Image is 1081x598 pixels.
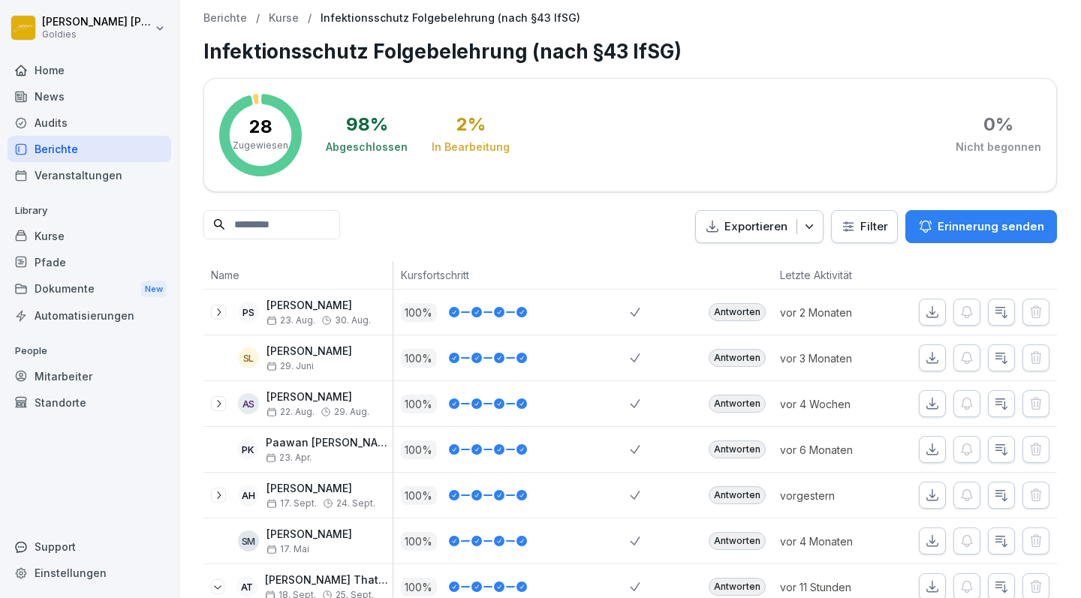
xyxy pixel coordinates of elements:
[336,498,375,509] span: 24. Sept.
[8,302,171,329] a: Automatisierungen
[401,303,437,322] p: 100 %
[401,395,437,413] p: 100 %
[236,576,257,597] div: AT
[8,275,171,303] div: Dokumente
[266,391,369,404] p: [PERSON_NAME]
[321,12,580,25] p: Infektionsschutz Folgebelehrung (nach §43 IfSG)
[709,578,766,596] div: Antworten
[266,345,352,358] p: [PERSON_NAME]
[266,407,315,417] span: 22. Aug.
[8,162,171,188] a: Veranstaltungen
[724,218,787,236] p: Exportieren
[334,407,369,417] span: 29. Aug.
[709,486,766,504] div: Antworten
[266,528,352,541] p: [PERSON_NAME]
[8,275,171,303] a: DokumenteNew
[238,485,259,506] div: AH
[203,37,1057,66] h1: Infektionsschutz Folgebelehrung (nach §43 IfSG)
[780,350,891,366] p: vor 3 Monaten
[709,349,766,367] div: Antworten
[266,315,315,326] span: 23. Aug.
[238,530,259,551] div: SM
[256,12,260,25] p: /
[308,12,312,25] p: /
[401,486,437,505] p: 100 %
[266,498,317,509] span: 17. Sept.
[42,29,152,40] p: Goldies
[8,57,171,83] a: Home
[432,140,510,155] div: In Bearbeitung
[456,116,486,134] div: 2 %
[266,452,312,463] span: 23. Apr.
[42,16,152,29] p: [PERSON_NAME] [PERSON_NAME]
[326,140,408,155] div: Abgeschlossen
[780,533,891,549] p: vor 4 Monaten
[8,110,171,136] a: Audits
[841,219,888,234] div: Filter
[938,218,1044,235] p: Erinnerung senden
[780,442,891,458] p: vor 6 Monaten
[401,267,623,283] p: Kursfortschritt
[780,396,891,412] p: vor 4 Wochen
[832,211,897,243] button: Filter
[8,249,171,275] a: Pfade
[237,439,258,460] div: PK
[780,488,891,503] p: vorgestern
[238,347,259,368] div: SL
[266,544,309,554] span: 17. Mai
[905,210,1057,243] button: Erinnerung senden
[335,315,371,326] span: 30. Aug.
[203,12,247,25] a: Berichte
[266,361,314,371] span: 29. Juni
[8,389,171,416] a: Standorte
[709,532,766,550] div: Antworten
[709,440,766,458] div: Antworten
[238,393,259,414] div: AS
[346,116,388,134] div: 98 %
[269,12,299,25] a: Kurse
[8,339,171,363] p: People
[401,349,437,368] p: 100 %
[401,440,437,459] p: 100 %
[956,140,1041,155] div: Nicht begonnen
[8,363,171,389] a: Mitarbeiter
[233,139,288,152] p: Zugewiesen
[8,199,171,223] p: Library
[249,118,273,136] p: 28
[266,482,375,495] p: [PERSON_NAME]
[265,574,393,587] p: [PERSON_NAME] Thathamangalath
[780,267,884,283] p: Letzte Aktivität
[211,267,385,283] p: Name
[709,303,766,321] div: Antworten
[266,437,392,449] p: Paawan [PERSON_NAME]
[8,83,171,110] a: News
[695,210,824,244] button: Exportieren
[401,532,437,551] p: 100 %
[8,560,171,586] a: Einstellungen
[8,136,171,162] a: Berichte
[8,533,171,560] div: Support
[8,223,171,249] a: Kurse
[401,578,437,596] p: 100 %
[141,281,167,298] div: New
[983,116,1013,134] div: 0 %
[238,302,259,323] div: PS
[709,395,766,413] div: Antworten
[780,579,891,595] p: vor 11 Stunden
[266,299,371,312] p: [PERSON_NAME]
[780,305,891,320] p: vor 2 Monaten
